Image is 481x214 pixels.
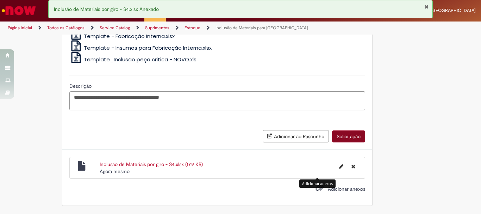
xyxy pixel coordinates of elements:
[263,130,329,142] button: Adicionar ao Rascunho
[84,56,196,63] span: Template_Inclusão peça critica - NOVO.xls
[215,25,308,31] a: Inclusão de Materiais para [GEOGRAPHIC_DATA]
[424,4,429,10] button: Fechar Notificação
[299,179,336,188] div: Adicionar anexos
[47,25,85,31] a: Todos os Catálogos
[100,161,203,167] a: Inclusão de Materiais por giro - S4.xlsx (17.9 KB)
[69,32,175,40] a: Template - Fabricação interna.xlsx
[8,25,32,31] a: Página inicial
[347,161,360,172] button: Excluir Inclusão de Materiais por giro - S4.xlsx
[54,6,159,12] span: Inclusão de Materiais por giro - S4.xlsx Anexado
[394,7,476,13] span: [PERSON_NAME] [GEOGRAPHIC_DATA]
[84,44,212,51] span: Template - Insumos para Fabricação Interna.xlsx
[5,22,316,35] ul: Trilhas de página
[69,83,93,89] span: Descrição
[100,168,130,175] span: Agora mesmo
[332,130,365,142] button: Solicitação
[145,25,169,31] a: Suprimentos
[185,25,200,31] a: Estoque
[100,168,130,175] time: 28/08/2025 11:24:04
[100,25,130,31] a: Service Catalog
[69,44,212,51] a: Template - Insumos para Fabricação Interna.xlsx
[69,56,197,63] a: Template_Inclusão peça critica - NOVO.xls
[328,186,365,192] span: Adicionar anexos
[1,4,37,18] img: ServiceNow
[335,161,348,172] button: Editar nome de arquivo Inclusão de Materiais por giro - S4.xlsx
[69,91,365,110] textarea: Descrição
[84,32,175,40] span: Template - Fabricação interna.xlsx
